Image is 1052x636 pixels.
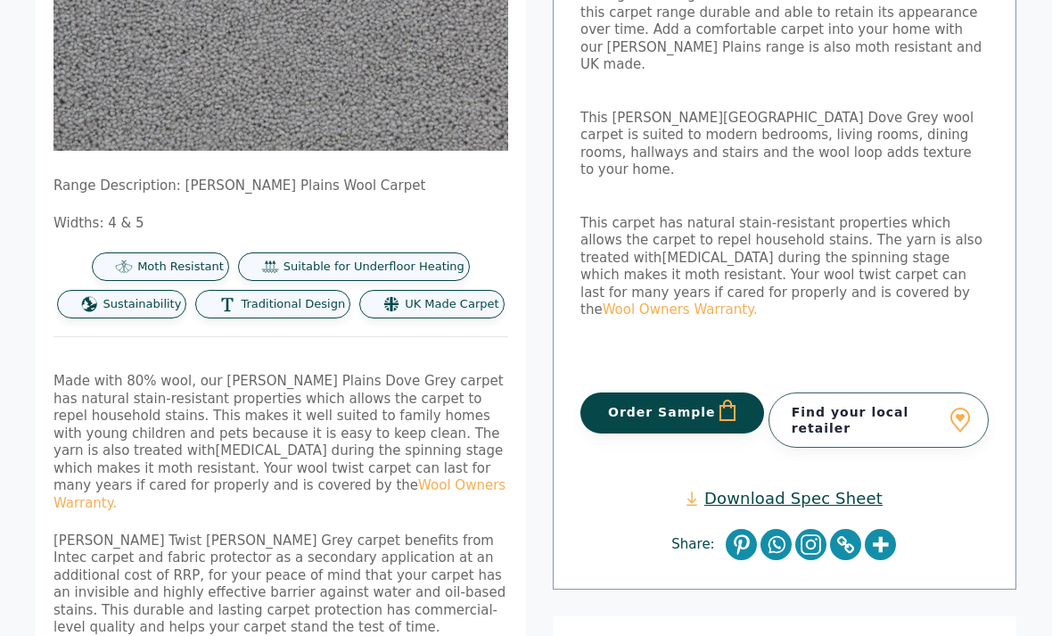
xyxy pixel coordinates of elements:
[580,111,989,180] p: This [PERSON_NAME][GEOGRAPHIC_DATA] Dove Grey wool carpet is suited to modern bedrooms, living ro...
[603,302,758,318] a: Wool Owners Warranty.
[53,178,508,196] p: Range Description: [PERSON_NAME] Plains Wool Carpet
[405,298,498,313] span: UK Made Carpet
[768,393,989,449] a: Find your local retailer
[726,530,757,561] a: Pinterest
[53,216,508,234] p: Widths: 4 & 5
[580,251,970,319] span: during the spinning stage which makes it moth resistant. Your wool twist carpet can last for many...
[284,260,464,276] span: Suitable for Underfloor Heating
[795,530,826,561] a: Instagram
[671,537,723,555] span: Share:
[686,489,883,509] a: Download Spec Sheet
[580,216,982,267] span: This carpet has natural stain-resistant properties which allows the carpet to repel household sta...
[137,260,224,276] span: Moth Resistant
[103,298,181,313] span: Sustainability
[53,374,504,459] span: [PERSON_NAME] Plains Dove Grey carpet has natural stain-resistant properties which allows the car...
[53,478,505,512] a: Wool Owners Warranty.
[580,393,764,434] button: Order Sample
[53,443,505,512] span: during the spinning stage which makes it moth resistant. Your wool twist carpet can last for many...
[53,374,223,390] span: Made with 80% wool, our
[241,298,345,313] span: Traditional Design
[760,530,792,561] a: Whatsapp
[830,530,861,561] a: Copy Link
[662,251,773,267] span: [MEDICAL_DATA]
[215,443,326,459] span: [MEDICAL_DATA]
[865,530,896,561] a: More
